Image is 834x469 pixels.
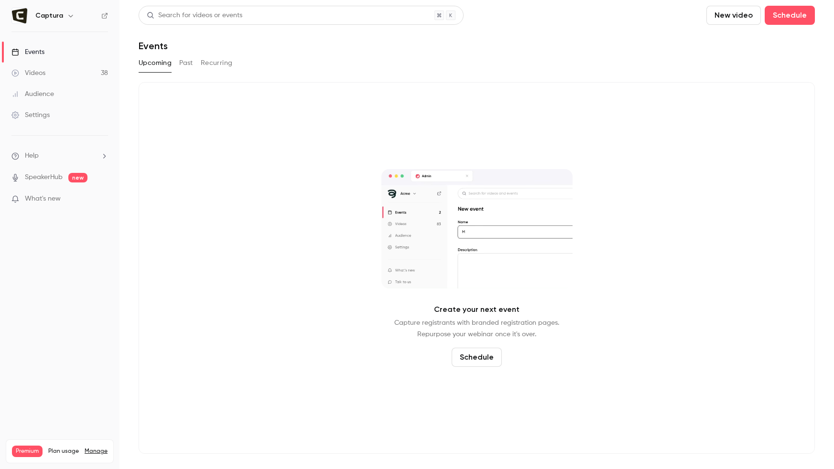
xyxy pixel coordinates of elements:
span: Plan usage [48,448,79,455]
img: Captura [12,8,27,23]
div: Settings [11,110,50,120]
div: Events [11,47,44,57]
h1: Events [139,40,168,52]
button: Past [179,55,193,71]
span: Premium [12,446,43,457]
a: Manage [85,448,108,455]
button: New video [706,6,761,25]
button: Schedule [765,6,815,25]
span: What's new [25,194,61,204]
li: help-dropdown-opener [11,151,108,161]
a: SpeakerHub [25,172,63,182]
button: Schedule [452,348,502,367]
div: Search for videos or events [147,11,242,21]
div: Videos [11,68,45,78]
p: Capture registrants with branded registration pages. Repurpose your webinar once it's over. [394,317,559,340]
span: Help [25,151,39,161]
span: new [68,173,87,182]
p: Create your next event [434,304,520,315]
button: Recurring [201,55,233,71]
div: Audience [11,89,54,99]
iframe: Noticeable Trigger [97,195,108,203]
button: Upcoming [139,55,172,71]
h6: Captura [35,11,63,21]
